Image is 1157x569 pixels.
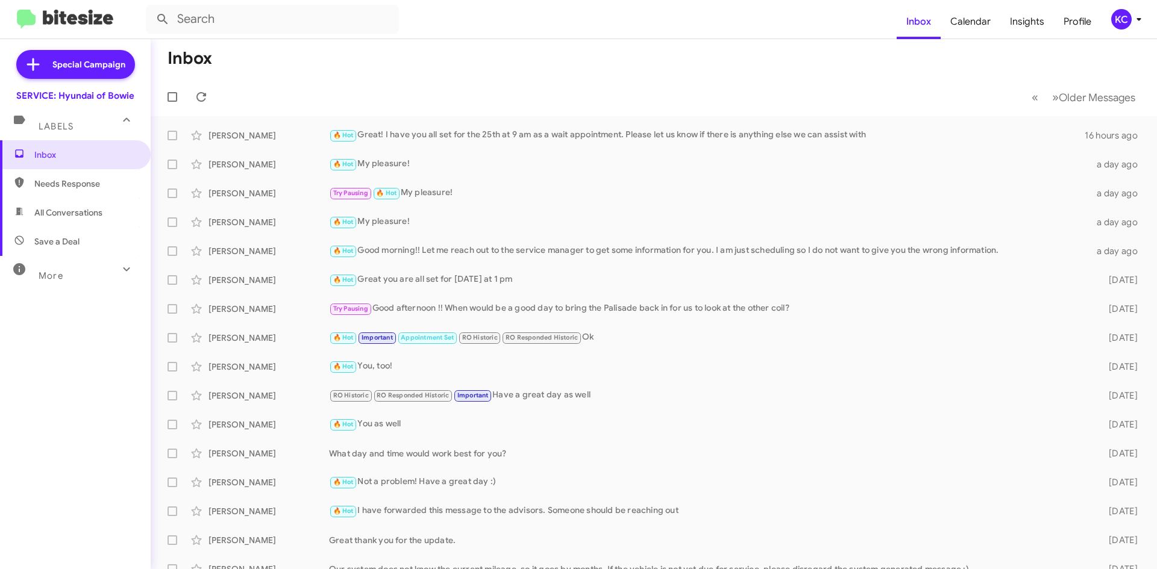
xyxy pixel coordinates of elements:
[897,4,941,39] a: Inbox
[209,361,329,373] div: [PERSON_NAME]
[209,158,329,170] div: [PERSON_NAME]
[329,331,1090,344] div: Ok
[1090,361,1147,373] div: [DATE]
[34,235,80,247] span: Save a Deal
[506,334,578,341] span: RO Responded Historic
[1090,534,1147,546] div: [DATE]
[209,534,329,546] div: [PERSON_NAME]
[329,273,1090,287] div: Great you are all set for [DATE] at 1 pm
[1059,91,1135,104] span: Older Messages
[1090,418,1147,431] div: [DATE]
[329,128,1085,142] div: Great! I have you all set for the 25th at 9 am as a wait appointment. Please let us know if there...
[941,4,1000,39] a: Calendar
[1045,85,1143,110] button: Next
[1052,90,1059,105] span: »
[329,417,1090,431] div: You as well
[1090,274,1147,286] div: [DATE]
[329,215,1090,229] div: My pleasure!
[462,334,498,341] span: RO Historic
[1090,447,1147,459] div: [DATE]
[329,157,1090,171] div: My pleasure!
[329,504,1090,518] div: I have forwarded this message to the advisors. Someone should be reaching out
[333,507,354,515] span: 🔥 Hot
[457,391,489,399] span: Important
[39,270,63,281] span: More
[362,334,393,341] span: Important
[1090,476,1147,488] div: [DATE]
[209,274,329,286] div: [PERSON_NAME]
[34,207,102,219] span: All Conversations
[329,388,1090,402] div: Have a great day as well
[376,189,397,197] span: 🔥 Hot
[333,420,354,428] span: 🔥 Hot
[34,149,137,161] span: Inbox
[209,332,329,344] div: [PERSON_NAME]
[333,160,354,168] span: 🔥 Hot
[1090,216,1147,228] div: a day ago
[209,476,329,488] div: [PERSON_NAME]
[209,303,329,315] div: [PERSON_NAME]
[329,447,1090,459] div: What day and time would work best for you?
[329,359,1090,373] div: You, too!
[333,334,354,341] span: 🔥 Hot
[209,216,329,228] div: [PERSON_NAME]
[333,362,354,370] span: 🔥 Hot
[329,186,1090,200] div: My pleasure!
[333,276,354,284] span: 🔥 Hot
[209,187,329,199] div: [PERSON_NAME]
[377,391,449,399] span: RO Responded Historic
[16,90,134,102] div: SERVICE: Hyundai of Bowie
[52,58,125,70] span: Special Campaign
[333,305,368,312] span: Try Pausing
[16,50,135,79] a: Special Campaign
[329,534,1090,546] div: Great thank you for the update.
[1090,187,1147,199] div: a day ago
[333,478,354,486] span: 🔥 Hot
[1000,4,1054,39] a: Insights
[39,121,74,132] span: Labels
[209,418,329,431] div: [PERSON_NAME]
[209,505,329,517] div: [PERSON_NAME]
[1025,85,1143,110] nav: Page navigation example
[1024,85,1046,110] button: Previous
[1090,158,1147,170] div: a day ago
[1090,303,1147,315] div: [DATE]
[401,334,454,341] span: Appointment Set
[333,131,354,139] span: 🔥 Hot
[1090,245,1147,257] div: a day ago
[168,49,212,68] h1: Inbox
[1090,332,1147,344] div: [DATE]
[1032,90,1038,105] span: «
[1085,129,1147,141] div: 16 hours ago
[209,245,329,257] div: [PERSON_NAME]
[333,391,369,399] span: RO Historic
[1090,505,1147,517] div: [DATE]
[329,302,1090,316] div: Good afternoon !! When would be a good day to bring the Palisade back in for us to look at the ot...
[329,244,1090,258] div: Good morning!! Let me reach out to the service manager to get some information for you. I am just...
[146,5,399,34] input: Search
[333,218,354,226] span: 🔥 Hot
[209,447,329,459] div: [PERSON_NAME]
[333,189,368,197] span: Try Pausing
[333,247,354,255] span: 🔥 Hot
[209,129,329,141] div: [PERSON_NAME]
[1101,9,1144,30] button: KC
[1111,9,1132,30] div: KC
[1090,390,1147,402] div: [DATE]
[34,178,137,190] span: Needs Response
[1054,4,1101,39] a: Profile
[209,390,329,402] div: [PERSON_NAME]
[329,475,1090,489] div: Not a problem! Have a great day :)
